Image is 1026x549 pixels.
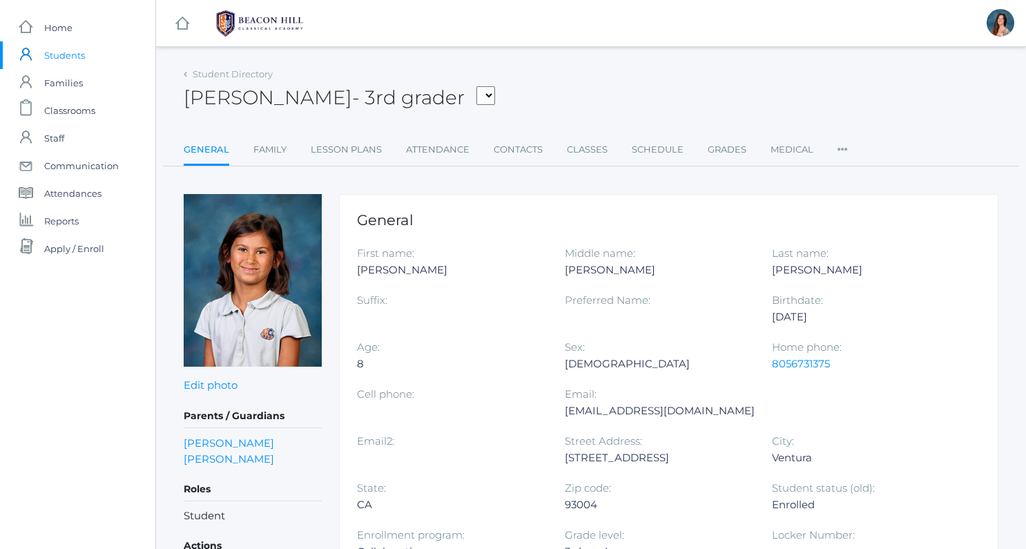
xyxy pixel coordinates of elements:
label: Zip code: [565,481,611,494]
div: 93004 [565,497,752,513]
a: Classes [567,136,608,164]
div: [DEMOGRAPHIC_DATA] [565,356,752,372]
a: Edit photo [184,378,238,392]
div: Rebecca Salazar [987,9,1014,37]
label: Age: [357,340,380,354]
label: Preferred Name: [565,293,650,307]
a: Student Directory [193,68,273,79]
label: Last name: [772,247,829,260]
label: Student status (old): [772,481,875,494]
span: Communication [44,152,119,180]
label: Middle name: [565,247,635,260]
label: Locker Number: [772,528,855,541]
div: [DATE] [772,309,959,325]
div: Ventura [772,450,959,466]
span: Reports [44,207,79,235]
div: [STREET_ADDRESS] [565,450,752,466]
span: Home [44,14,72,41]
span: Students [44,41,85,69]
span: Staff [44,124,64,152]
label: Email2: [357,434,394,447]
label: Grade level: [565,528,624,541]
a: Family [253,136,287,164]
span: Classrooms [44,97,95,124]
h2: [PERSON_NAME] [184,87,495,108]
h5: Roles [184,478,322,501]
div: [PERSON_NAME] [565,262,752,278]
label: Enrollment program: [357,528,465,541]
img: 1_BHCALogos-05.png [208,6,311,41]
a: Grades [708,136,746,164]
div: 8 [357,356,544,372]
a: [PERSON_NAME] [184,435,274,451]
a: [PERSON_NAME] [184,451,274,467]
span: Families [44,69,83,97]
div: CA [357,497,544,513]
a: 8056731375 [772,357,830,370]
img: Adella Ewing [184,194,322,367]
div: [PERSON_NAME] [357,262,544,278]
h1: General [357,212,980,228]
span: - 3rd grader [352,86,465,109]
li: Student [184,508,322,524]
label: First name: [357,247,414,260]
a: Medical [771,136,813,164]
label: Street Address: [565,434,642,447]
label: Cell phone: [357,387,414,401]
a: Contacts [494,136,543,164]
label: Sex: [565,340,585,354]
label: Suffix: [357,293,387,307]
a: General [184,136,229,166]
h5: Parents / Guardians [184,405,322,428]
a: Schedule [632,136,684,164]
div: [PERSON_NAME] [772,262,959,278]
label: Home phone: [772,340,842,354]
span: Attendances [44,180,101,207]
a: Lesson Plans [311,136,382,164]
label: Birthdate: [772,293,823,307]
a: Attendance [406,136,470,164]
div: [EMAIL_ADDRESS][DOMAIN_NAME] [565,403,755,419]
div: Enrolled [772,497,959,513]
label: Email: [565,387,597,401]
span: Apply / Enroll [44,235,104,262]
label: State: [357,481,386,494]
label: City: [772,434,794,447]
